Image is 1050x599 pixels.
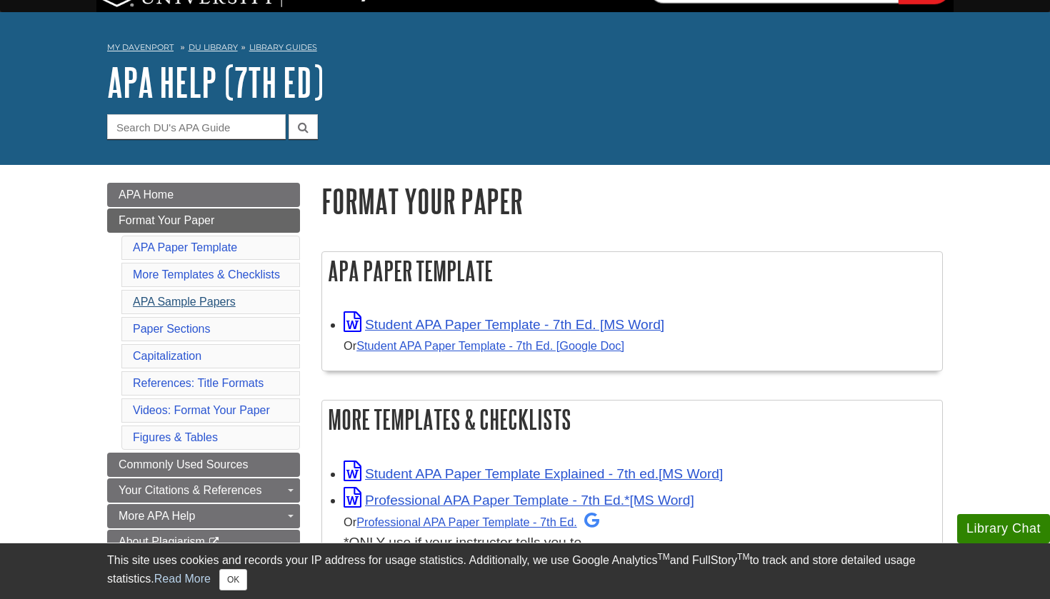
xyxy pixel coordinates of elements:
[119,510,195,522] span: More APA Help
[107,453,300,477] a: Commonly Used Sources
[154,573,211,585] a: Read More
[133,268,280,281] a: More Templates & Checklists
[133,350,201,362] a: Capitalization
[133,323,211,335] a: Paper Sections
[107,183,300,207] a: APA Home
[107,504,300,528] a: More APA Help
[119,458,248,470] span: Commonly Used Sources
[344,317,664,332] a: Link opens in new window
[119,535,205,548] span: About Plagiarism
[344,493,694,508] a: Link opens in new window
[219,569,247,590] button: Close
[107,38,943,61] nav: breadcrumb
[107,114,286,139] input: Search DU's APA Guide
[737,552,749,562] sup: TM
[657,552,669,562] sup: TM
[107,552,943,590] div: This site uses cookies and records your IP address for usage statistics. Additionally, we use Goo...
[344,466,723,481] a: Link opens in new window
[107,208,300,233] a: Format Your Paper
[119,484,261,496] span: Your Citations & References
[344,511,935,553] div: *ONLY use if your instructor tells you to
[322,252,942,290] h2: APA Paper Template
[107,478,300,503] a: Your Citations & References
[133,431,218,443] a: Figures & Tables
[119,214,214,226] span: Format Your Paper
[356,339,624,352] a: Student APA Paper Template - 7th Ed. [Google Doc]
[133,241,237,253] a: APA Paper Template
[189,42,238,52] a: DU Library
[249,42,317,52] a: Library Guides
[957,514,1050,543] button: Library Chat
[133,404,270,416] a: Videos: Format Your Paper
[322,401,942,438] h2: More Templates & Checklists
[107,183,300,554] div: Guide Page Menu
[107,530,300,554] a: About Plagiarism
[107,41,174,54] a: My Davenport
[356,515,599,528] a: Professional APA Paper Template - 7th Ed.
[119,188,174,201] span: APA Home
[133,377,264,389] a: References: Title Formats
[321,183,943,219] h1: Format Your Paper
[133,296,236,308] a: APA Sample Papers
[344,339,624,352] small: Or
[107,60,324,104] a: APA Help (7th Ed)
[208,538,220,547] i: This link opens in a new window
[344,515,599,528] small: Or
